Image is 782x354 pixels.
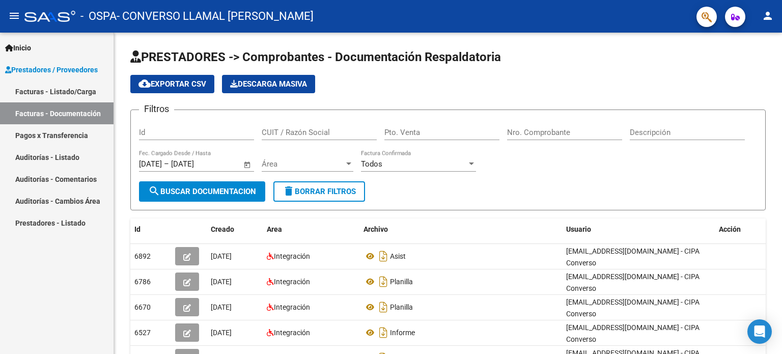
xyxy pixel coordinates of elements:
span: Informe [390,329,415,337]
datatable-header-cell: Archivo [359,219,562,240]
input: Fecha fin [171,159,220,169]
button: Open calendar [242,159,254,171]
i: Descargar documento [377,324,390,341]
span: Acción [719,225,741,233]
span: Integración [274,329,310,337]
mat-icon: menu [8,10,20,22]
span: Id [134,225,141,233]
datatable-header-cell: Usuario [562,219,715,240]
h3: Filtros [139,102,174,116]
span: Inicio [5,42,31,53]
button: Exportar CSV [130,75,214,93]
span: – [164,159,169,169]
span: Todos [361,159,382,169]
span: Borrar Filtros [283,187,356,196]
span: [DATE] [211,329,232,337]
span: Planilla [390,303,413,311]
span: [EMAIL_ADDRESS][DOMAIN_NAME] - CIPA Converso [566,323,700,343]
mat-icon: delete [283,185,295,197]
span: Usuario [566,225,591,233]
span: Integración [274,252,310,260]
input: Fecha inicio [139,159,162,169]
div: Open Intercom Messenger [747,319,772,344]
button: Buscar Documentacion [139,181,265,202]
span: 6670 [134,303,151,311]
span: Planilla [390,278,413,286]
span: Area [267,225,282,233]
span: Descarga Masiva [230,79,307,89]
app-download-masive: Descarga masiva de comprobantes (adjuntos) [222,75,315,93]
mat-icon: cloud_download [138,77,151,90]
span: - OSPA [80,5,117,28]
i: Descargar documento [377,299,390,315]
span: - CONVERSO LLAMAL [PERSON_NAME] [117,5,314,28]
mat-icon: person [762,10,774,22]
i: Descargar documento [377,274,390,290]
span: Archivo [364,225,388,233]
span: Creado [211,225,234,233]
mat-icon: search [148,185,160,197]
span: [EMAIL_ADDRESS][DOMAIN_NAME] - CIPA Converso [566,273,700,292]
span: Buscar Documentacion [148,187,256,196]
span: Integración [274,278,310,286]
span: 6527 [134,329,151,337]
span: PRESTADORES -> Comprobantes - Documentación Respaldatoria [130,50,501,64]
datatable-header-cell: Area [263,219,359,240]
span: Área [262,159,344,169]
span: [DATE] [211,278,232,286]
span: Integración [274,303,310,311]
button: Borrar Filtros [273,181,365,202]
datatable-header-cell: Creado [207,219,263,240]
datatable-header-cell: Acción [715,219,766,240]
span: [DATE] [211,252,232,260]
span: 6786 [134,278,151,286]
span: 6892 [134,252,151,260]
span: [EMAIL_ADDRESS][DOMAIN_NAME] - CIPA Converso [566,247,700,267]
i: Descargar documento [377,248,390,264]
button: Descarga Masiva [222,75,315,93]
span: Prestadores / Proveedores [5,64,98,75]
span: Exportar CSV [138,79,206,89]
span: [EMAIL_ADDRESS][DOMAIN_NAME] - CIPA Converso [566,298,700,318]
span: [DATE] [211,303,232,311]
datatable-header-cell: Id [130,219,171,240]
span: Asist [390,252,406,260]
